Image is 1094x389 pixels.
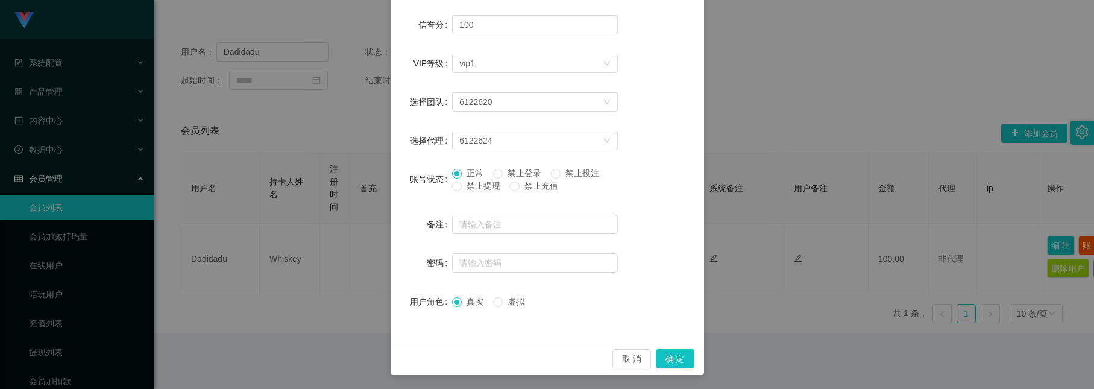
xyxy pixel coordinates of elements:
[459,131,492,150] div: 6122624
[452,253,618,273] input: 请输入密码
[459,93,492,111] div: 6122620
[603,60,611,68] i: 图标: down
[656,349,694,368] button: 确 定
[427,220,452,229] label: 备注：
[452,215,618,234] input: 请输入备注
[603,98,611,107] i: 图标: down
[462,181,505,191] span: 禁止提现
[410,297,452,306] label: 用户角色：
[603,137,611,145] i: 图标: down
[561,168,604,178] span: 禁止投注
[418,20,452,30] label: 信誉分：
[462,168,488,178] span: 正常
[413,59,452,68] label: VIP等级：
[410,174,452,184] label: 账号状态：
[410,97,452,107] label: 选择团队：
[459,54,475,72] div: vip1
[427,258,452,268] label: 密码：
[410,136,452,145] label: 选择代理：
[452,15,618,34] input: 请输入信誉分
[503,297,529,306] span: 虚拟
[520,181,563,191] span: 禁止充值
[612,349,651,368] button: 取 消
[462,297,488,306] span: 真实
[503,168,546,178] span: 禁止登录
